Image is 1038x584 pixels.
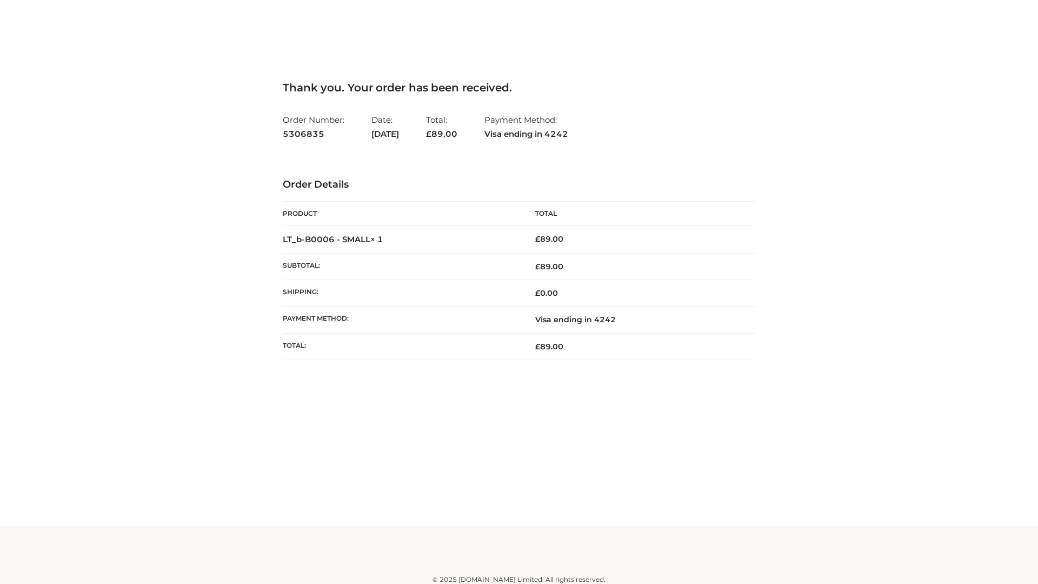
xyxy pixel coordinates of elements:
th: Shipping: [283,280,519,307]
span: £ [535,342,540,351]
span: £ [426,129,431,139]
th: Payment method: [283,307,519,333]
li: Date: [371,110,399,143]
bdi: 0.00 [535,288,558,298]
span: £ [535,234,540,244]
strong: Visa ending in 4242 [484,127,568,141]
strong: × 1 [370,234,383,244]
th: Product [283,202,519,226]
li: Payment Method: [484,110,568,143]
span: 89.00 [535,342,563,351]
span: £ [535,262,540,271]
th: Subtotal: [283,253,519,280]
strong: LT_b-B0006 - SMALL [283,234,383,244]
strong: [DATE] [371,127,399,141]
th: Total: [283,333,519,360]
span: 89.00 [535,262,563,271]
h3: Thank you. Your order has been received. [283,81,755,94]
span: £ [535,288,540,298]
strong: 5306835 [283,127,344,141]
li: Order Number: [283,110,344,143]
th: Total [519,202,755,226]
td: Visa ending in 4242 [519,307,755,333]
h3: Order Details [283,179,755,191]
span: 89.00 [426,129,457,139]
li: Total: [426,110,457,143]
bdi: 89.00 [535,234,563,244]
